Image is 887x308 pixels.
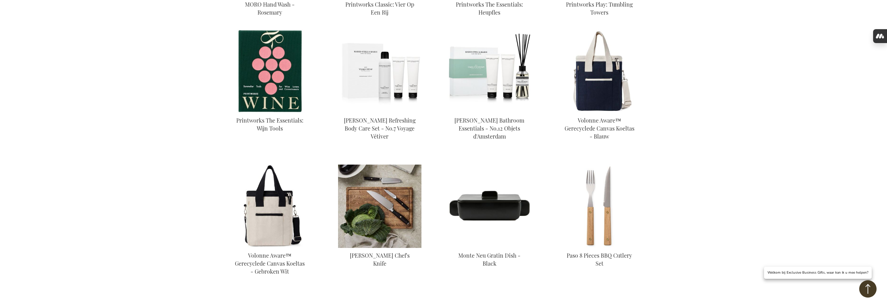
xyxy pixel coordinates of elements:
[228,108,312,115] a: Printworks The Essentials: Wine Tools
[228,165,312,248] img: Volonne Aware™ Gerecyclede Canvas Koeltas - Gebroken Wit
[448,165,531,248] img: Monte Neu Gratin Dish - Black
[558,243,641,250] a: Paso 8 Pieces BBQ Cutlery Set
[456,1,523,16] a: Printworks The Essentials: Heupfles
[566,1,633,16] a: Printworks Play: Tumbling Towers
[567,252,632,267] a: Paso 8 Pieces BBQ Cutlery Set
[565,117,634,140] a: Volonne Aware™ Gerecyclede Canvas Koeltas - Blauw
[558,165,641,248] img: Paso 8 Pieces BBQ Cutlery Set
[235,252,305,275] a: Volonne Aware™ Gerecyclede Canvas Koeltas - Gebroken Wit
[228,30,312,113] img: Printworks The Essentials: Wine Tools
[338,108,421,115] a: Marie-Stella-Maris Refreshing Body Care Set - No.7 Voyage Vétiver
[454,117,524,140] a: [PERSON_NAME] Bathroom Essentials - No.12 Objets d'Amsterdam
[448,108,531,115] a: Marie-Stella-Maris Bathroom Essentials - No.12 Objets d'Amsterdam
[558,108,641,115] a: Volonne Aware™ Gerecyclede Canvas Koeltas - Blauw
[338,30,421,113] img: Marie-Stella-Maris Refreshing Body Care Set - No.7 Voyage Vétiver
[558,30,641,113] img: Volonne Aware™ Gerecyclede Canvas Koeltas - Blauw
[245,1,295,16] a: MORO Hand Wash - Rosemary
[228,243,312,250] a: Volonne Aware™ Gerecyclede Canvas Koeltas - Gebroken Wit
[448,243,531,250] a: Monte Neu Gratin Dish - Black
[448,30,531,113] img: Marie-Stella-Maris Bathroom Essentials - No.12 Objets d'Amsterdam
[344,117,416,140] a: [PERSON_NAME] Refreshing Body Care Set - No.7 Voyage Vétiver
[458,252,520,267] a: Monte Neu Gratin Dish - Black
[236,117,303,132] a: Printworks The Essentials: Wijn Tools
[338,165,421,248] img: Tara Steel Chef's Knife
[345,1,414,16] a: Printworks Classic: Vier Op Een Rij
